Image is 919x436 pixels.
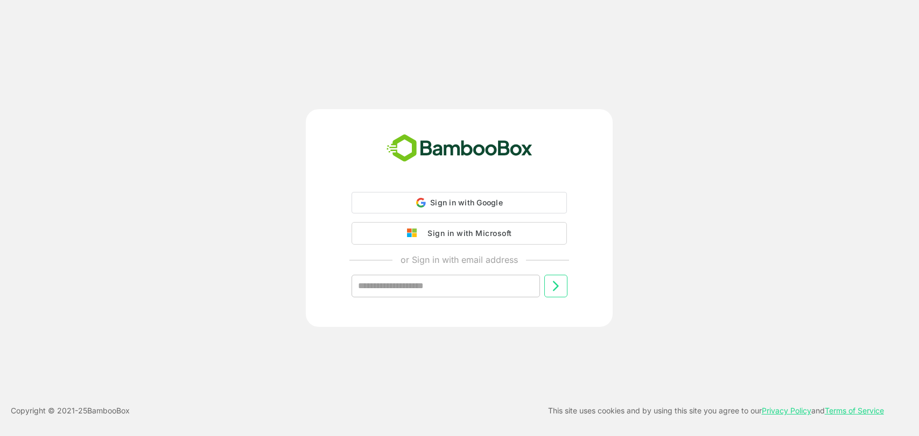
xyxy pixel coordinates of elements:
[401,253,518,266] p: or Sign in with email address
[762,406,811,415] a: Privacy Policy
[352,192,567,213] div: Sign in with Google
[352,222,567,245] button: Sign in with Microsoft
[11,404,130,417] p: Copyright © 2021- 25 BambooBox
[422,226,511,240] div: Sign in with Microsoft
[430,198,503,207] span: Sign in with Google
[548,404,884,417] p: This site uses cookies and by using this site you agree to our and
[381,131,538,166] img: bamboobox
[825,406,884,415] a: Terms of Service
[407,228,422,238] img: google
